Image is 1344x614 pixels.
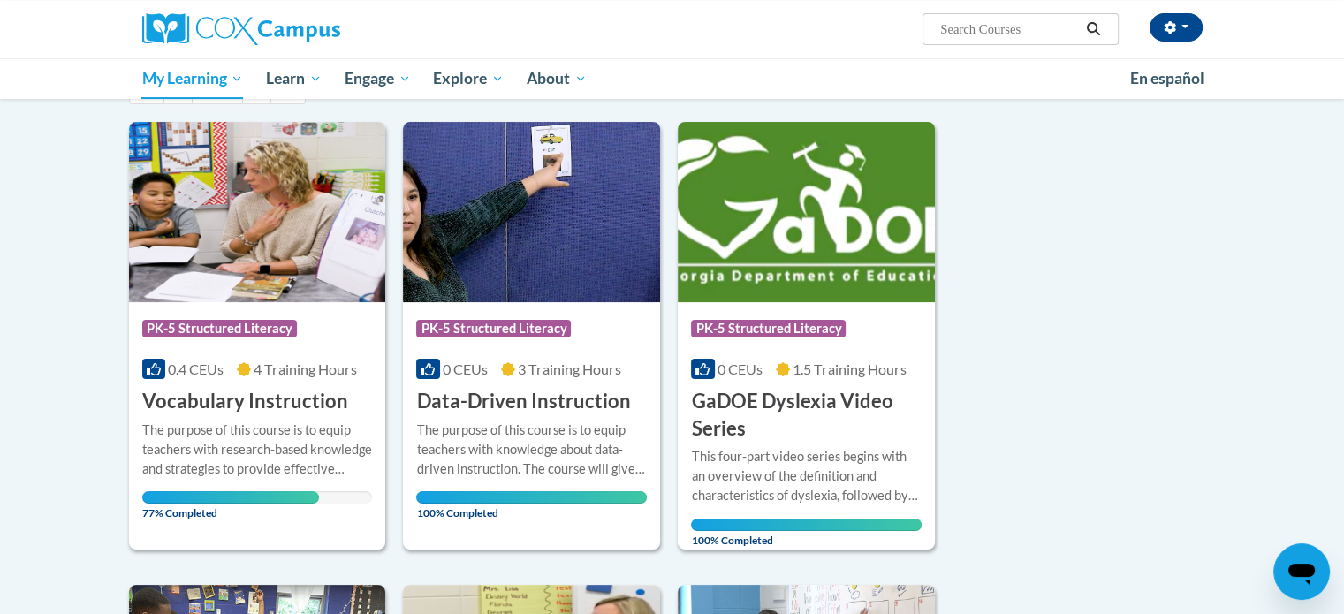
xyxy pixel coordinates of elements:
button: Search [1080,19,1106,40]
iframe: Button to launch messaging window [1273,543,1330,600]
img: Course Logo [678,122,935,302]
a: My Learning [131,58,255,99]
img: Course Logo [129,122,386,302]
a: Cox Campus [142,13,478,45]
img: Cox Campus [142,13,340,45]
span: 0 CEUs [718,360,763,377]
span: My Learning [141,68,243,89]
a: Engage [333,58,422,99]
a: About [515,58,598,99]
div: Your progress [416,491,647,504]
span: Engage [345,68,411,89]
a: En español [1119,60,1216,97]
span: 100% Completed [416,491,647,519]
h3: Vocabulary Instruction [142,388,348,415]
span: 1.5 Training Hours [793,360,907,377]
input: Search Courses [938,19,1080,40]
button: Account Settings [1150,13,1203,42]
a: Course LogoPK-5 Structured Literacy0.4 CEUs4 Training Hours Vocabulary InstructionThe purpose of ... [129,122,386,550]
h3: GaDOE Dyslexia Video Series [691,388,922,443]
div: The purpose of this course is to equip teachers with knowledge about data-driven instruction. The... [416,421,647,479]
div: Main menu [116,58,1229,99]
h3: Data-Driven Instruction [416,388,630,415]
div: Your progress [142,491,320,504]
span: PK-5 Structured Literacy [142,320,297,337]
div: This four-part video series begins with an overview of the definition and characteristics of dysl... [691,447,922,505]
span: 0.4 CEUs [168,360,224,377]
div: The purpose of this course is to equip teachers with research-based knowledge and strategies to p... [142,421,373,479]
span: 0 CEUs [443,360,488,377]
span: PK-5 Structured Literacy [691,320,846,337]
span: About [527,68,587,89]
div: Your progress [691,519,922,531]
span: 100% Completed [691,519,922,547]
img: Course Logo [403,122,660,302]
span: 77% Completed [142,491,320,519]
a: Learn [254,58,333,99]
a: Course LogoPK-5 Structured Literacy0 CEUs1.5 Training Hours GaDOE Dyslexia Video SeriesThis four-... [678,122,935,550]
span: Learn [266,68,322,89]
a: Explore [421,58,515,99]
a: Course LogoPK-5 Structured Literacy0 CEUs3 Training Hours Data-Driven InstructionThe purpose of t... [403,122,660,550]
span: Explore [433,68,504,89]
span: 3 Training Hours [518,360,621,377]
span: En español [1130,69,1204,87]
span: PK-5 Structured Literacy [416,320,571,337]
span: 4 Training Hours [254,360,357,377]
